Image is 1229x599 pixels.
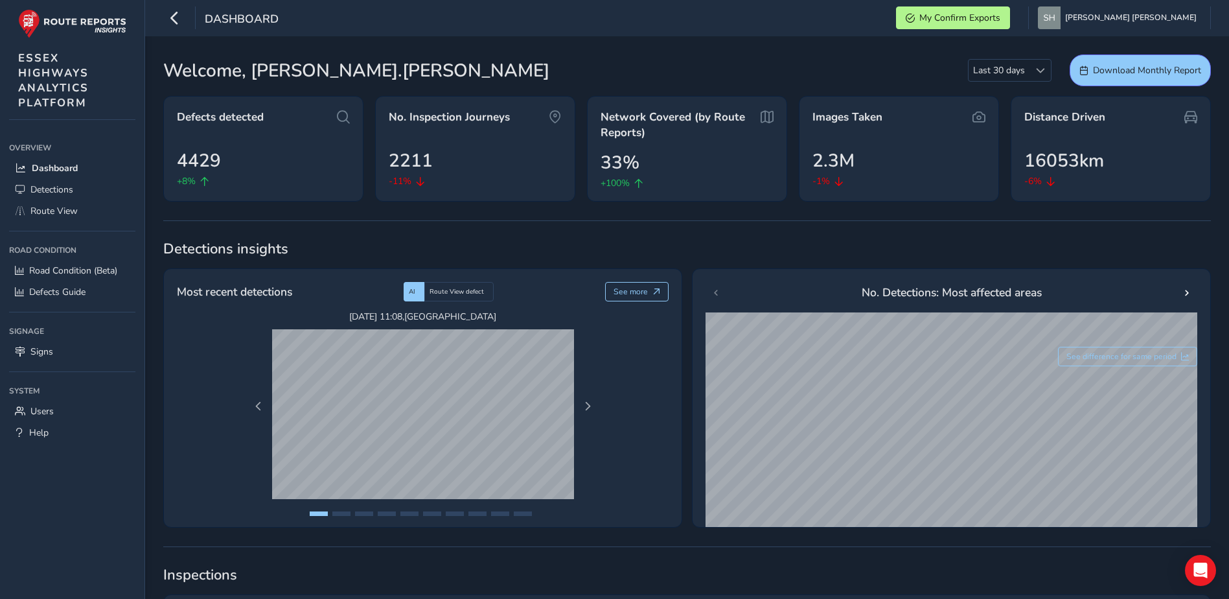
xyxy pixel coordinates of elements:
span: Help [29,427,49,439]
img: rr logo [18,9,126,38]
button: See difference for same period [1058,347,1198,366]
a: Defects Guide [9,281,135,303]
span: See more [614,287,648,297]
span: Dashboard [205,11,279,29]
span: 33% [601,149,639,176]
span: Road Condition (Beta) [29,264,117,277]
span: Most recent detections [177,283,292,300]
span: Route View defect [430,287,484,296]
span: Distance Driven [1024,110,1105,125]
span: Detections [30,183,73,196]
a: Road Condition (Beta) [9,260,135,281]
div: System [9,381,135,401]
a: Users [9,401,135,422]
img: diamond-layout [1038,6,1061,29]
span: Defects Guide [29,286,86,298]
button: Page 6 [423,511,441,516]
span: -6% [1024,174,1042,188]
span: Route View [30,205,78,217]
span: No. Inspection Journeys [389,110,510,125]
button: Next Page [579,397,597,416]
div: Open Intercom Messenger [1185,555,1216,586]
button: Page 10 [514,511,532,516]
div: Signage [9,322,135,341]
div: Route View defect [424,282,494,301]
div: Overview [9,138,135,158]
span: 2.3M [812,147,855,174]
span: Inspections [163,565,1211,585]
span: No. Detections: Most affected areas [862,284,1042,301]
span: See difference for same period [1066,351,1177,362]
div: Road Condition [9,241,135,260]
span: Welcome, [PERSON_NAME].[PERSON_NAME] [163,57,549,84]
a: Route View [9,200,135,222]
button: Page 7 [446,511,464,516]
span: Detections insights [163,239,1211,259]
a: Help [9,422,135,443]
span: AI [409,287,415,296]
span: -1% [812,174,830,188]
span: +8% [177,174,196,188]
span: [DATE] 11:08 , [GEOGRAPHIC_DATA] [272,311,574,323]
button: Page 3 [355,511,373,516]
button: Page 8 [468,511,487,516]
span: Defects detected [177,110,264,125]
button: Page 5 [400,511,419,516]
span: Images Taken [812,110,882,125]
button: See more [605,282,669,301]
div: AI [404,282,424,301]
span: My Confirm Exports [919,12,1000,24]
span: Last 30 days [969,60,1029,81]
span: +100% [601,176,630,190]
span: 2211 [389,147,433,174]
span: Signs [30,346,53,358]
span: Download Monthly Report [1093,64,1201,76]
span: Dashboard [32,162,78,174]
span: -11% [389,174,411,188]
span: [PERSON_NAME] [PERSON_NAME] [1065,6,1197,29]
span: Users [30,405,54,417]
span: Network Covered (by Route Reports) [601,110,756,140]
button: Page 2 [332,511,350,516]
a: Dashboard [9,158,135,179]
button: Page 9 [491,511,509,516]
button: Page 1 [310,511,328,516]
a: Detections [9,179,135,200]
button: Page 4 [378,511,396,516]
span: 4429 [177,147,221,174]
span: ESSEX HIGHWAYS ANALYTICS PLATFORM [18,51,89,110]
button: My Confirm Exports [896,6,1010,29]
button: Previous Page [249,397,268,416]
a: Signs [9,341,135,362]
button: [PERSON_NAME] [PERSON_NAME] [1038,6,1201,29]
span: 16053km [1024,147,1104,174]
button: Download Monthly Report [1070,54,1211,86]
